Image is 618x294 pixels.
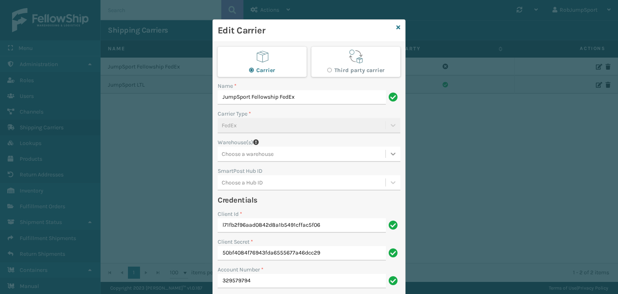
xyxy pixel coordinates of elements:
[218,238,253,246] label: Client Secret
[218,210,242,218] label: Client Id
[222,178,263,187] div: Choose a Hub ID
[218,167,262,175] label: SmartPost Hub ID
[218,195,400,205] h4: Credentials
[222,150,274,158] div: Choose a warehouse
[327,67,385,74] label: Third party carrier
[218,110,251,118] label: Carrier Type
[218,25,393,37] h3: Edit Carrier
[218,82,237,90] label: Name
[218,265,264,274] label: Account Number
[218,138,253,147] label: Warehouse(s)
[249,67,275,74] label: Carrier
